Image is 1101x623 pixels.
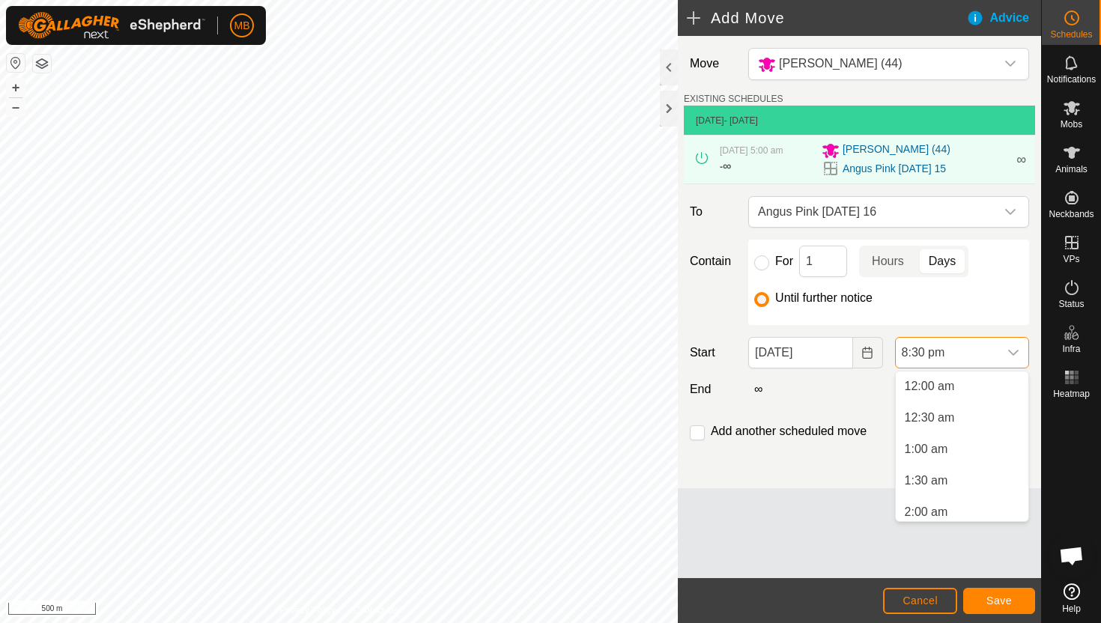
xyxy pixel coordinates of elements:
span: Neckbands [1049,210,1094,219]
span: Infra [1062,344,1080,353]
button: Reset Map [7,54,25,72]
span: [PERSON_NAME] (44) [843,142,950,159]
span: 1:00 am [905,440,948,458]
li: 1:30 am [896,466,1028,496]
h2: Add Move [687,9,966,27]
div: dropdown trigger [995,49,1025,79]
span: - [DATE] [724,115,758,126]
span: Save [986,595,1012,607]
span: Notifications [1047,75,1096,84]
button: Map Layers [33,55,51,73]
div: dropdown trigger [998,338,1028,368]
span: [DATE] 5:00 am [720,145,783,156]
li: 12:00 am [896,371,1028,401]
li: 2:00 am [896,497,1028,527]
span: Status [1058,300,1084,309]
label: ∞ [748,383,768,395]
a: Contact Us [354,604,398,617]
div: dropdown trigger [995,197,1025,227]
span: Schedules [1050,30,1092,39]
button: Save [963,588,1035,614]
span: MB [234,18,250,34]
span: Angus Pink [752,49,995,79]
span: ∞ [723,159,731,172]
div: Open chat [1049,533,1094,578]
span: Help [1062,604,1081,613]
label: Add another scheduled move [711,425,867,437]
div: - [720,157,731,175]
label: Move [684,48,742,80]
a: Help [1042,577,1101,619]
span: Heatmap [1053,389,1090,398]
span: Days [929,252,956,270]
span: Animals [1055,165,1088,174]
a: Angus Pink [DATE] 15 [843,161,946,177]
button: Cancel [883,588,957,614]
label: Start [684,344,742,362]
span: 12:30 am [905,409,955,427]
label: Contain [684,252,742,270]
span: 1:30 am [905,472,948,490]
span: [PERSON_NAME] (44) [779,57,902,70]
label: Until further notice [775,292,873,304]
span: VPs [1063,255,1079,264]
span: Mobs [1061,120,1082,129]
label: For [775,255,793,267]
span: ∞ [1016,152,1026,167]
img: Gallagher Logo [18,12,205,39]
span: Hours [872,252,904,270]
button: Choose Date [853,337,883,368]
span: [DATE] [696,115,724,126]
span: 8:30 pm [896,338,998,368]
li: 1:00 am [896,434,1028,464]
a: Privacy Policy [279,604,336,617]
button: – [7,98,25,116]
span: Cancel [903,595,938,607]
span: 12:00 am [905,377,955,395]
div: Advice [966,9,1041,27]
label: To [684,196,742,228]
button: + [7,79,25,97]
span: Angus Pink Tuesday 16 [752,197,995,227]
label: EXISTING SCHEDULES [684,92,783,106]
li: 12:30 am [896,403,1028,433]
span: 2:00 am [905,503,948,521]
label: End [684,380,742,398]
